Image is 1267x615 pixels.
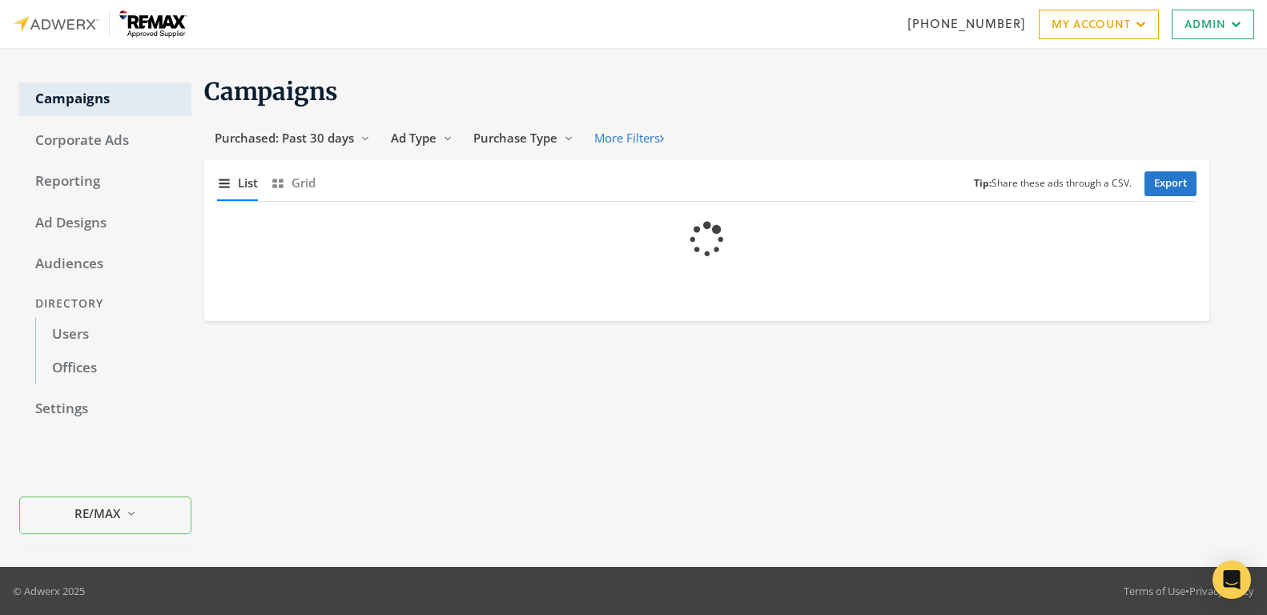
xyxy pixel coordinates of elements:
[1213,561,1251,599] div: Open Intercom Messenger
[19,207,191,240] a: Ad Designs
[1124,583,1254,599] div: •
[19,392,191,426] a: Settings
[215,130,354,146] span: Purchased: Past 30 days
[1039,10,1159,39] a: My Account
[35,352,191,385] a: Offices
[1144,171,1197,196] a: Export
[19,165,191,199] a: Reporting
[584,123,674,153] button: More Filters
[1172,10,1254,39] a: Admin
[271,166,316,200] button: Grid
[1189,584,1254,598] a: Privacy Policy
[19,496,191,534] button: RE/MAX
[19,247,191,281] a: Audiences
[217,166,258,200] button: List
[74,504,120,523] span: RE/MAX
[473,130,557,146] span: Purchase Type
[391,130,436,146] span: Ad Type
[204,76,338,107] span: Campaigns
[19,289,191,319] div: Directory
[19,124,191,158] a: Corporate Ads
[974,176,991,190] b: Tip:
[974,176,1132,191] small: Share these ads through a CSV.
[463,123,584,153] button: Purchase Type
[35,318,191,352] a: Users
[19,82,191,116] a: Campaigns
[380,123,463,153] button: Ad Type
[13,583,85,599] p: © Adwerx 2025
[907,15,1026,32] a: [PHONE_NUMBER]
[13,10,189,38] img: Adwerx
[292,174,316,192] span: Grid
[238,174,258,192] span: List
[1124,584,1185,598] a: Terms of Use
[204,123,380,153] button: Purchased: Past 30 days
